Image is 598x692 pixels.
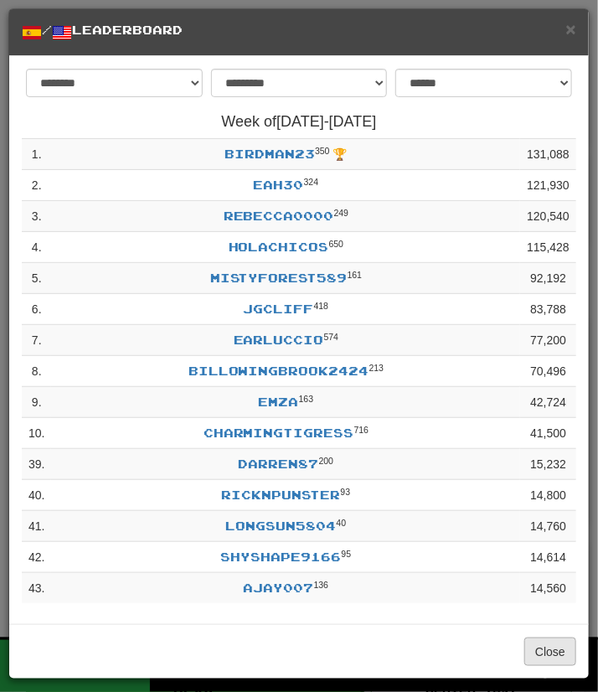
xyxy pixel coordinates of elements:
td: 15,232 [520,449,576,480]
td: 120,540 [520,201,576,232]
td: 4 . [22,232,51,263]
sup: Level 213 [369,363,384,373]
button: Close [566,20,576,38]
td: 5 . [22,263,51,294]
a: EAH30 [254,178,304,192]
a: Ricknpunster [222,488,341,502]
td: 2 . [22,170,51,201]
td: 14,760 [520,511,576,542]
td: 3 . [22,201,51,232]
td: 9 . [22,387,51,418]
td: 6 . [22,294,51,325]
sup: Level 418 [314,301,329,311]
a: CharmingTigress [204,426,354,440]
h5: / Leaderboard [22,22,576,43]
td: 70,496 [520,356,576,387]
sup: Level 40 [337,518,347,528]
a: BillowingBrook2424 [188,364,369,378]
td: 14,560 [520,573,576,604]
td: 115,428 [520,232,576,263]
td: 121,930 [520,170,576,201]
sup: 650 [329,239,344,249]
sup: Level 161 [348,270,363,280]
h4: Week of [DATE] - [DATE] [22,114,576,131]
td: 131,088 [520,139,576,170]
sup: Level 574 [324,332,339,342]
td: 14,800 [520,480,576,511]
a: birdman23 [224,147,315,161]
td: 40 . [22,480,51,511]
td: 41,500 [520,418,576,449]
sup: Level 350 [315,146,330,156]
td: 14,614 [520,542,576,573]
a: Darren87 [239,457,319,471]
td: 39 . [22,449,51,480]
td: 41 . [22,511,51,542]
span: × [566,19,576,39]
td: 92,192 [520,263,576,294]
a: MistyForest589 [210,271,348,285]
td: 42 . [22,542,51,573]
sup: Level 93 [341,487,351,497]
a: Emza [259,395,299,409]
a: Earluccio [234,333,324,347]
td: 43 . [22,573,51,604]
a: LongSun5804 [226,519,337,533]
td: 77,200 [520,325,576,356]
td: 7 . [22,325,51,356]
td: 10 . [22,418,51,449]
sup: Level 716 [354,425,369,435]
a: Holachicos [229,240,329,254]
sup: Level 136 [314,580,329,590]
span: 🏆 [333,147,348,161]
a: ShyShape9166 [221,550,342,564]
button: Close [524,638,576,666]
a: ajay007 [244,581,314,595]
sup: Level 249 [334,208,349,218]
td: 42,724 [520,387,576,418]
sup: Level 200 [319,456,334,466]
sup: Level 324 [304,177,319,187]
td: 1 . [22,139,51,170]
td: 8 . [22,356,51,387]
td: 83,788 [520,294,576,325]
a: Rebecca0000 [224,209,334,223]
a: Jgcliff [244,302,314,316]
sup: Level 163 [299,394,314,404]
sup: Level 95 [342,549,352,559]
